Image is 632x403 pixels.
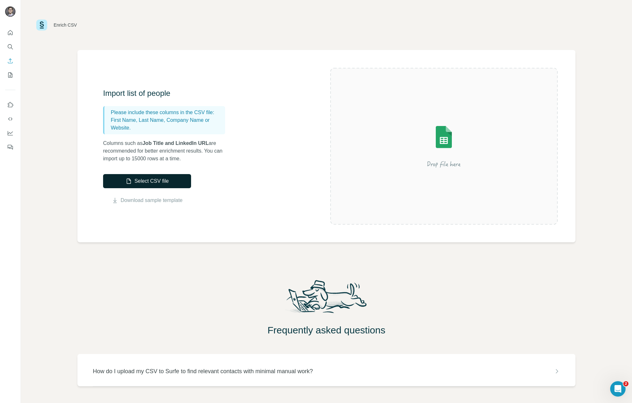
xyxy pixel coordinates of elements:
button: Dashboard [5,127,15,139]
button: Enrich CSV [5,55,15,67]
h3: Import list of people [103,88,232,98]
iframe: Intercom live chat [610,381,626,397]
p: Please include these columns in the CSV file: [111,109,223,116]
button: My lists [5,69,15,81]
p: How do I upload my CSV to Surfe to find relevant contacts with minimal manual work? [93,367,313,376]
h2: Frequently asked questions [21,324,632,336]
button: Search [5,41,15,53]
button: Use Surfe API [5,113,15,125]
img: Surfe Logo [36,20,47,30]
button: Download sample template [103,197,191,204]
span: 2 [623,381,628,386]
button: Quick start [5,27,15,38]
span: Job Title and LinkedIn URL [143,140,209,146]
p: First Name, Last Name, Company Name or Website. [111,116,223,132]
img: Surfe Mascot Illustration [280,278,373,319]
button: Use Surfe on LinkedIn [5,99,15,111]
button: Feedback [5,141,15,153]
img: Surfe Illustration - Drop file here or select below [386,108,502,185]
img: Avatar [5,6,15,17]
button: Select CSV file [103,174,191,188]
a: Download sample template [121,197,183,204]
p: Columns such as are recommended for better enrichment results. You can import up to 15000 rows at... [103,139,232,163]
div: Enrich CSV [54,22,77,28]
